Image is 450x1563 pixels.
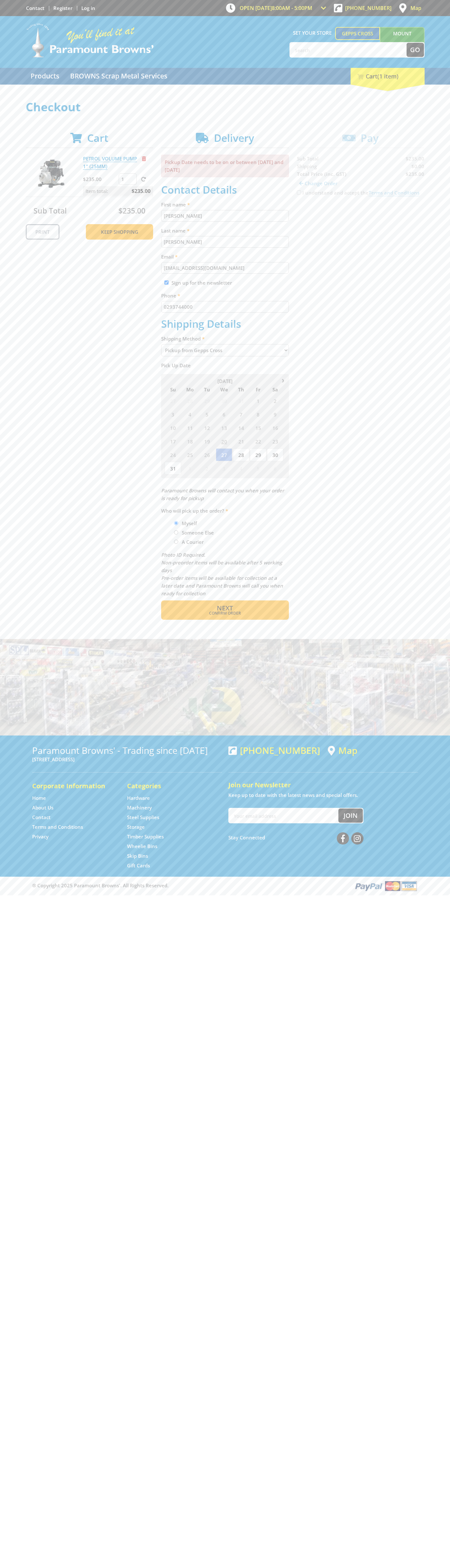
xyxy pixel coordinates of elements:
h5: Join our Newsletter [228,781,418,790]
span: (1 item) [377,72,399,80]
h2: Shipping Details [161,318,289,330]
span: 4 [233,462,249,475]
span: 7 [233,408,249,421]
h5: Categories [127,781,209,791]
a: Go to the registration page [53,5,72,11]
span: Mo [182,385,198,394]
p: $235.00 [83,175,117,183]
label: Pick Up Date [161,361,289,369]
span: 12 [199,421,215,434]
span: 1 [182,462,198,475]
span: 20 [216,435,232,448]
a: Remove from cart [142,155,146,162]
span: 28 [233,448,249,461]
div: Cart [351,68,425,85]
img: Paramount Browns' [26,23,154,58]
button: Next Confirm order [161,600,289,620]
a: Go to the About Us page [32,804,53,811]
span: Confirm order [175,611,275,615]
input: Please select who will pick up the order. [174,530,178,535]
img: PayPal, Mastercard, Visa accepted [354,880,418,892]
span: 1 [250,394,266,407]
a: Go to the Contact page [26,5,44,11]
span: Th [233,385,249,394]
a: Keep Shopping [86,224,153,240]
span: 31 [233,394,249,407]
button: Join [338,809,363,823]
h2: Contact Details [161,184,289,196]
a: Go to the Steel Supplies page [127,814,159,821]
span: 16 [267,421,283,434]
label: A Courier [179,536,206,547]
a: Print [26,224,60,240]
span: 25 [182,448,198,461]
span: 27 [216,448,232,461]
a: Go to the Machinery page [127,804,152,811]
a: View a map of Gepps Cross location [328,745,357,756]
span: 19 [199,435,215,448]
a: Gepps Cross [335,27,380,40]
label: Phone [161,292,289,299]
span: 13 [216,421,232,434]
span: 6 [216,408,232,421]
span: 3 [216,462,232,475]
a: Go to the Contact page [32,814,51,821]
span: Fr [250,385,266,394]
span: Tu [199,385,215,394]
a: Mount [PERSON_NAME] [380,27,425,51]
div: Stay Connected [228,830,363,845]
input: Search [290,43,407,57]
a: Go to the Products page [26,68,64,85]
a: Go to the Terms and Conditions page [32,824,83,830]
a: Go to the Skip Bins page [127,853,148,859]
span: 18 [182,435,198,448]
label: Email [161,253,289,260]
span: 8:00am - 5:00pm [272,5,312,12]
span: 26 [199,448,215,461]
span: 17 [165,435,181,448]
span: 21 [233,435,249,448]
label: Last name [161,227,289,234]
span: 29 [250,448,266,461]
span: 14 [233,421,249,434]
input: Please enter your email address. [161,262,289,274]
a: Go to the Wheelie Bins page [127,843,157,850]
span: 22 [250,435,266,448]
input: Please enter your telephone number. [161,301,289,313]
h5: Corporate Information [32,781,114,791]
p: [STREET_ADDRESS] [32,755,222,763]
em: Photo ID Required. Non-preorder items will be available after 5 working days Pre-order items will... [161,552,283,597]
span: 5 [250,462,266,475]
input: Please enter your first name. [161,210,289,222]
span: [DATE] [217,378,233,384]
input: Please enter your last name. [161,236,289,248]
span: Next [217,604,233,612]
a: PETROL VOLUME PUMP 1" (25MM) [83,155,137,170]
img: PETROL VOLUME PUMP 1" (25MM) [32,155,70,193]
em: Paramount Browns will contact you when your order is ready for pickup [161,487,284,501]
label: Sign up for the newsletter [171,279,232,286]
span: 3 [165,408,181,421]
span: Sa [267,385,283,394]
span: 6 [267,462,283,475]
input: Please select who will pick up the order. [174,540,178,544]
span: 2 [267,394,283,407]
span: 24 [165,448,181,461]
input: Please select who will pick up the order. [174,521,178,525]
span: We [216,385,232,394]
div: [PHONE_NUMBER] [228,745,320,755]
p: Pickup Date needs to be on or between [DATE] and [DATE] [161,155,289,177]
span: $235.00 [118,206,145,216]
span: 11 [182,421,198,434]
input: Your email address [229,809,338,823]
span: 5 [199,408,215,421]
a: Go to the Gift Cards page [127,862,150,869]
a: Go to the Hardware page [127,795,150,801]
a: Go to the Timber Supplies page [127,833,164,840]
a: Log in [81,5,95,11]
span: 31 [165,462,181,475]
span: 4 [182,408,198,421]
a: Go to the Storage page [127,824,145,830]
a: Go to the Privacy page [32,833,49,840]
span: Su [165,385,181,394]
